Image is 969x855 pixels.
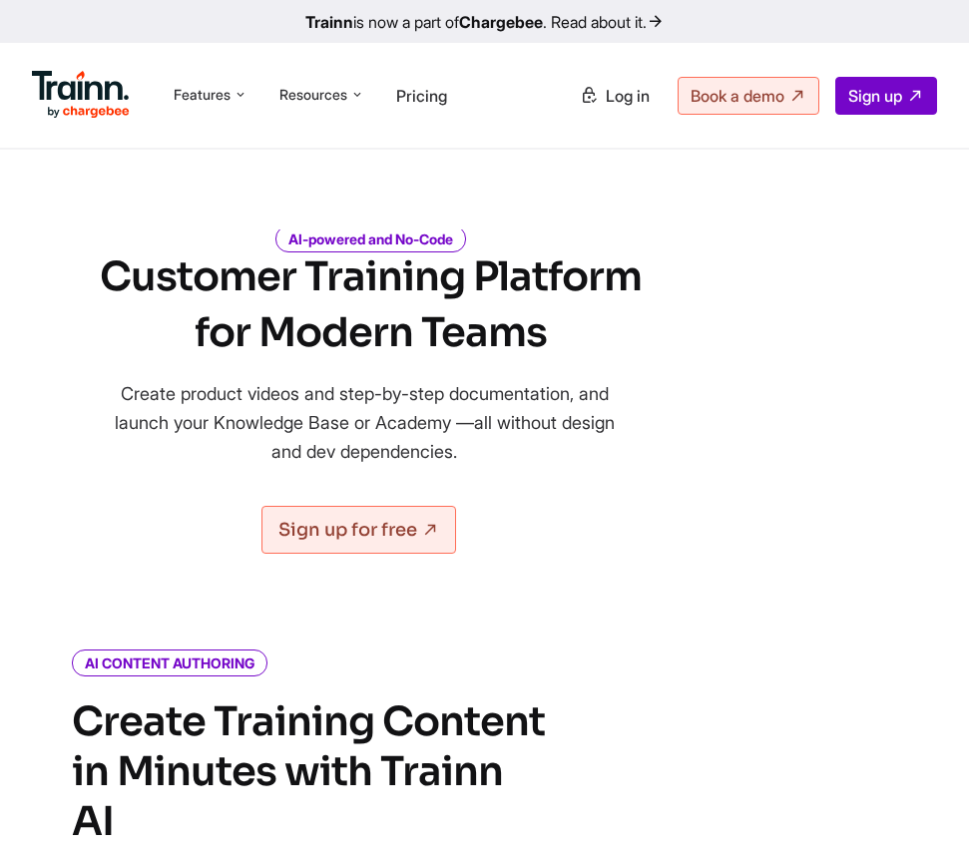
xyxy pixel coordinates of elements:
a: Sign up [835,77,937,115]
a: Sign up for free [261,506,456,554]
span: Book a demo [691,86,784,106]
h4: Create Training Content in Minutes with Trainn AI [72,697,551,847]
i: AI-powered and No-Code [275,225,466,252]
span: Log in [606,86,650,106]
b: Chargebee [459,12,543,32]
span: Features [174,85,231,105]
h1: Customer Training Platform for Modern Teams [100,249,642,361]
p: Create product videos and step-by-step documentation, and launch your Knowledge Base or Academy —... [100,379,629,466]
a: Log in [568,78,662,114]
span: Resources [279,85,347,105]
a: Book a demo [678,77,819,115]
a: Pricing [396,86,447,106]
span: Sign up [848,86,902,106]
b: Trainn [305,12,353,32]
img: Trainn Logo [32,71,130,119]
i: AI CONTENT AUTHORING [72,649,267,676]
